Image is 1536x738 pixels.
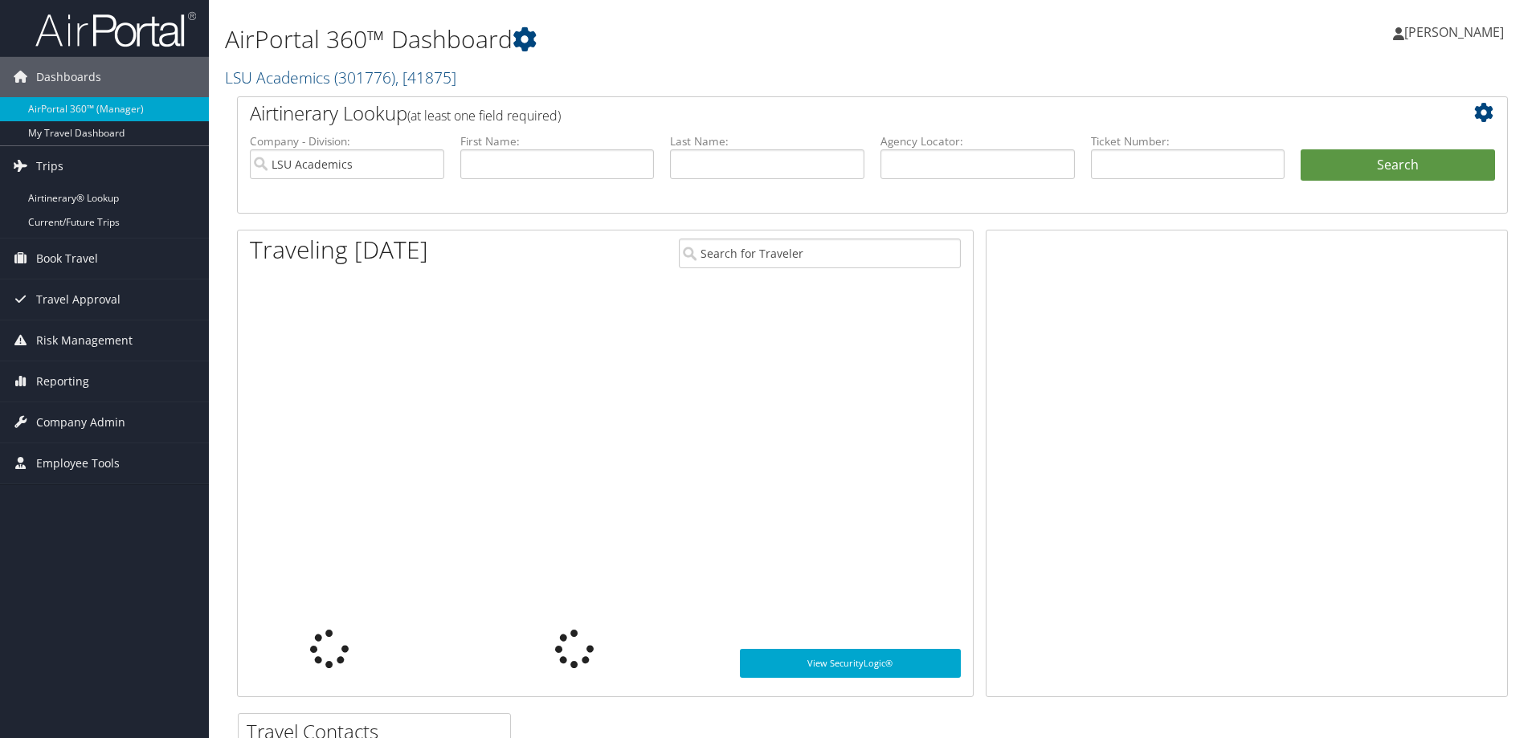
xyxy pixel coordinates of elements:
[250,133,444,149] label: Company - Division:
[36,239,98,279] span: Book Travel
[250,100,1389,127] h2: Airtinerary Lookup
[36,146,63,186] span: Trips
[407,107,561,124] span: (at least one field required)
[1091,133,1285,149] label: Ticket Number:
[740,649,961,678] a: View SecurityLogic®
[679,239,961,268] input: Search for Traveler
[1404,23,1504,41] span: [PERSON_NAME]
[880,133,1075,149] label: Agency Locator:
[36,279,121,320] span: Travel Approval
[1393,8,1520,56] a: [PERSON_NAME]
[36,320,133,361] span: Risk Management
[334,67,395,88] span: ( 301776 )
[36,57,101,97] span: Dashboards
[36,443,120,483] span: Employee Tools
[225,22,1089,56] h1: AirPortal 360™ Dashboard
[36,361,89,402] span: Reporting
[460,133,655,149] label: First Name:
[670,133,864,149] label: Last Name:
[36,402,125,442] span: Company Admin
[250,233,428,267] h1: Traveling [DATE]
[225,67,456,88] a: LSU Academics
[1301,149,1495,181] button: Search
[395,67,456,88] span: , [ 41875 ]
[35,10,196,48] img: airportal-logo.png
